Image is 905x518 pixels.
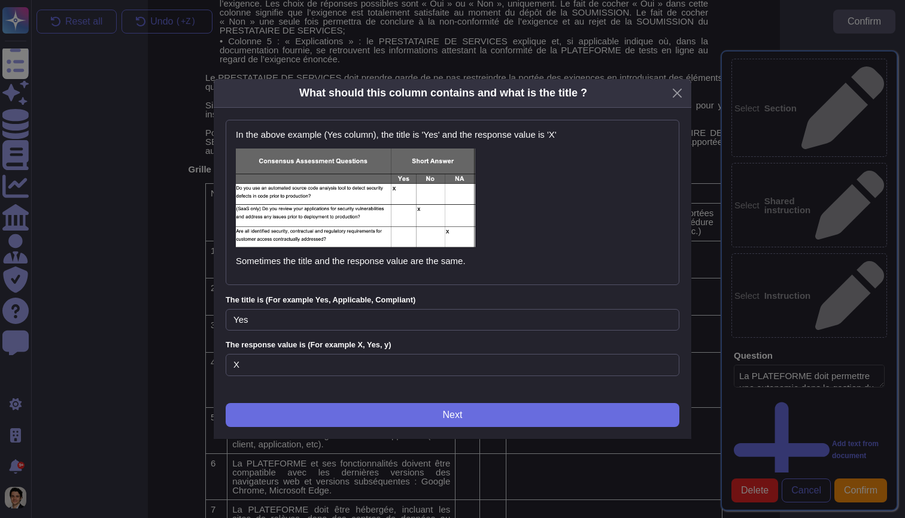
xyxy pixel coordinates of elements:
input: Title [226,309,679,331]
p: Sometimes the title and the response value are the same. [236,256,669,265]
div: What should this column contains and what is the title ? [299,85,587,101]
p: In the above example (Yes column), the title is 'Yes' and the response value is 'X' [236,130,669,139]
button: Next [226,403,679,427]
span: Next [443,410,463,420]
input: Value [226,354,679,376]
img: Multi [236,149,475,247]
label: The title is (For example Yes, Applicable, Compliant) [226,296,679,304]
button: Close [668,84,687,102]
label: The response value is (For example X, Yes, y) [226,341,679,349]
